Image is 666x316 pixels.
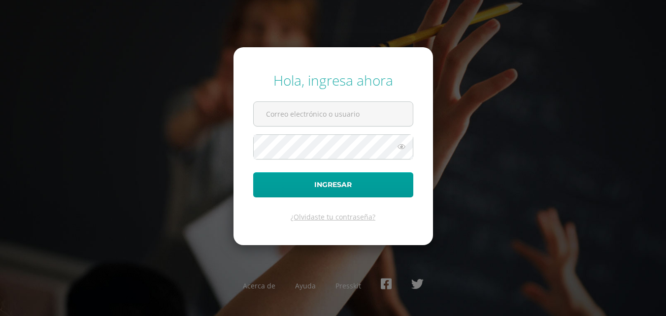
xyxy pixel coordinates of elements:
[335,281,361,290] a: Presskit
[243,281,275,290] a: Acerca de
[254,102,413,126] input: Correo electrónico o usuario
[295,281,316,290] a: Ayuda
[253,172,413,197] button: Ingresar
[291,212,375,221] a: ¿Olvidaste tu contraseña?
[253,71,413,90] div: Hola, ingresa ahora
